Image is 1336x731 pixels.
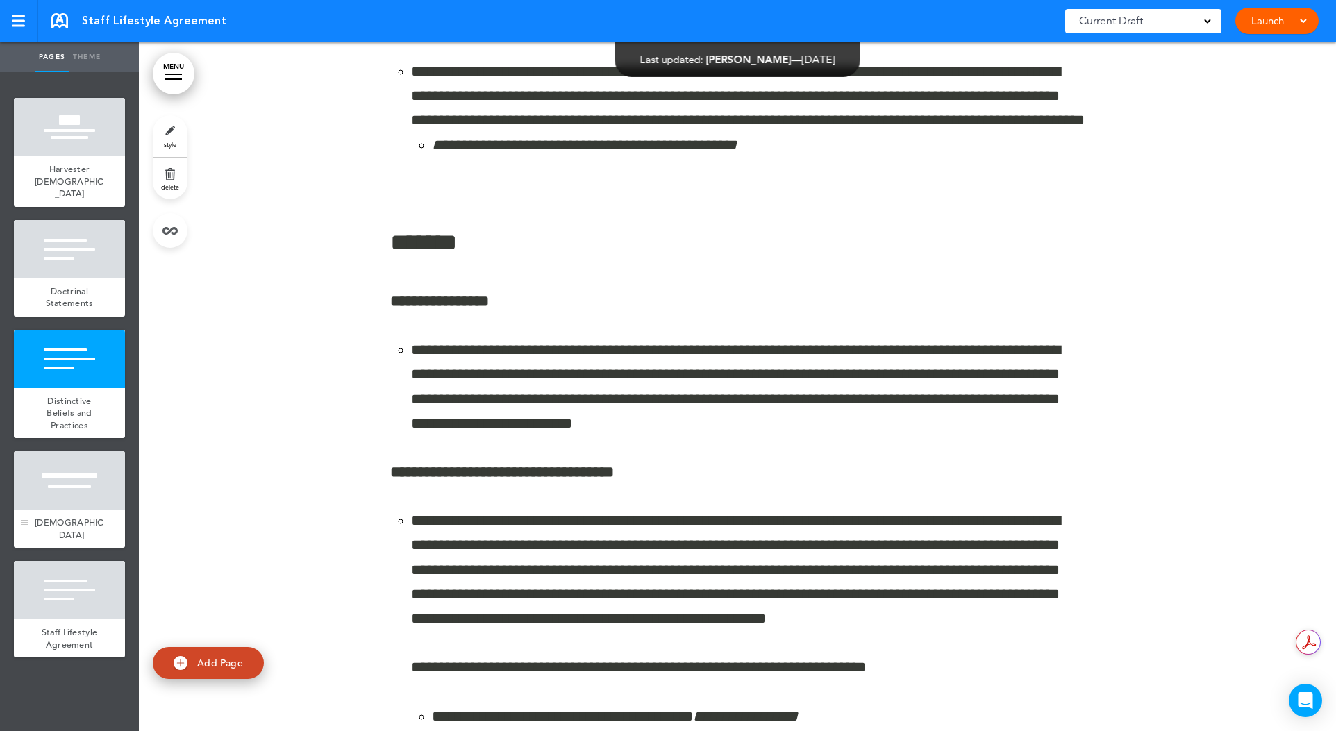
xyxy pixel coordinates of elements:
[1246,8,1289,34] a: Launch
[35,42,69,72] a: Pages
[82,13,226,28] span: Staff Lifestyle Agreement
[802,53,835,66] span: [DATE]
[14,510,125,548] a: [DEMOGRAPHIC_DATA]
[1289,684,1322,717] div: Open Intercom Messenger
[35,163,104,199] span: Harvester [DEMOGRAPHIC_DATA]
[197,657,243,669] span: Add Page
[153,53,194,94] a: MENU
[47,395,92,431] span: Distinctive Beliefs and Practices
[69,42,104,72] a: Theme
[14,388,125,439] a: Distinctive Beliefs and Practices
[46,285,94,310] span: Doctrinal Statements
[706,53,792,66] span: [PERSON_NAME]
[14,619,125,657] a: Staff Lifestyle Agreement
[640,54,835,65] div: —
[14,156,125,207] a: Harvester [DEMOGRAPHIC_DATA]
[640,53,703,66] span: Last updated:
[14,278,125,317] a: Doctrinal Statements
[42,626,98,650] span: Staff Lifestyle Agreement
[164,140,176,149] span: style
[161,183,179,191] span: delete
[153,158,187,199] a: delete
[35,516,104,541] span: [DEMOGRAPHIC_DATA]
[153,647,264,680] a: Add Page
[153,115,187,157] a: style
[1079,11,1143,31] span: Current Draft
[174,656,187,670] img: add.svg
